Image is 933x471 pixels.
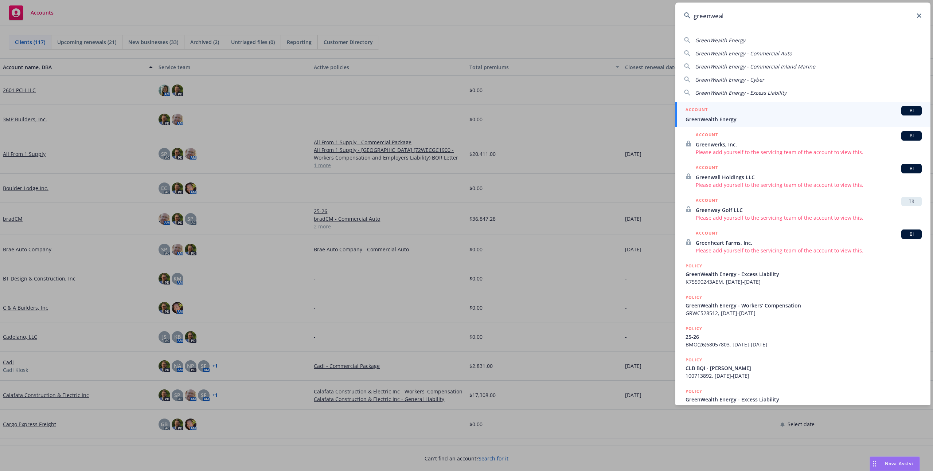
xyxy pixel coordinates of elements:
a: POLICYGreenWealth Energy - Workers' CompensationGRWC528512, [DATE]-[DATE] [675,290,930,321]
span: Greenheart Farms, Inc. [696,239,922,247]
span: Please add yourself to the servicing team of the account to view this. [696,247,922,254]
a: POLICY25-26BMO(26)68057803, [DATE]-[DATE] [675,321,930,352]
a: ACCOUNTTRGreenway Golf LLCPlease add yourself to the servicing team of the account to view this. [675,193,930,225]
h5: POLICY [686,325,702,332]
span: Please add yourself to the servicing team of the account to view this. [696,181,922,189]
h5: POLICY [686,262,702,270]
h5: POLICY [686,388,702,395]
span: GreenWealth Energy - Commercial Auto [695,50,792,57]
h5: ACCOUNT [696,164,718,173]
span: GreenWealth Energy - Excess Liability [686,270,922,278]
h5: ACCOUNT [696,131,718,140]
span: Please add yourself to the servicing team of the account to view this. [696,214,922,221]
span: Greenway Golf LLC [696,206,922,214]
span: GRWC528512, [DATE]-[DATE] [686,309,922,317]
a: ACCOUNTBIGreenwall Holdings LLCPlease add yourself to the servicing team of the account to view t... [675,160,930,193]
span: Nova Assist [885,460,914,467]
span: GreenWealth Energy - Excess Liability [686,396,922,403]
span: 25-26 [686,333,922,341]
span: Greenwall Holdings LLC [696,173,922,181]
span: BMO(26)68057803, [DATE]-[DATE] [686,341,922,348]
h5: ACCOUNT [686,106,708,115]
div: Drag to move [870,457,879,471]
span: BI [904,107,919,114]
a: POLICYGreenWealth Energy - Excess LiabilityK75590243AEM, [DATE]-[DATE] [675,258,930,290]
span: TR [904,198,919,205]
span: GreenWealth Energy [695,37,745,44]
span: CLB BQI - [PERSON_NAME] [686,364,922,372]
span: GreenWealth Energy [686,115,922,123]
a: ACCOUNTBIGreenwerks, Inc.Please add yourself to the servicing team of the account to view this. [675,127,930,160]
span: K75590243AEM, [DATE]-[DATE] [686,278,922,286]
span: GreenWealth Energy - Commercial Inland Marine [695,63,815,70]
span: BI [904,133,919,139]
h5: POLICY [686,356,702,364]
a: ACCOUNTBIGreenWealth Energy [675,102,930,127]
h5: ACCOUNT [696,229,718,238]
button: Nova Assist [870,456,920,471]
a: POLICYCLB BQI - [PERSON_NAME]100713892, [DATE]-[DATE] [675,352,930,384]
span: BI [904,231,919,238]
span: Greenwerks, Inc. [696,141,922,148]
span: GreenWealth Energy - Excess Liability [695,89,786,96]
span: BI [904,165,919,172]
span: GreenWealth Energy - Workers' Compensation [686,302,922,309]
span: GreenWealth Energy - Cyber [695,76,764,83]
h5: POLICY [686,294,702,301]
input: Search... [675,3,930,29]
span: K75590232AEM, [DATE]-[DATE] [686,403,922,411]
span: Please add yourself to the servicing team of the account to view this. [696,148,922,156]
h5: ACCOUNT [696,197,718,205]
a: ACCOUNTBIGreenheart Farms, Inc.Please add yourself to the servicing team of the account to view t... [675,225,930,258]
a: POLICYGreenWealth Energy - Excess LiabilityK75590232AEM, [DATE]-[DATE] [675,384,930,415]
span: 100713892, [DATE]-[DATE] [686,372,922,380]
